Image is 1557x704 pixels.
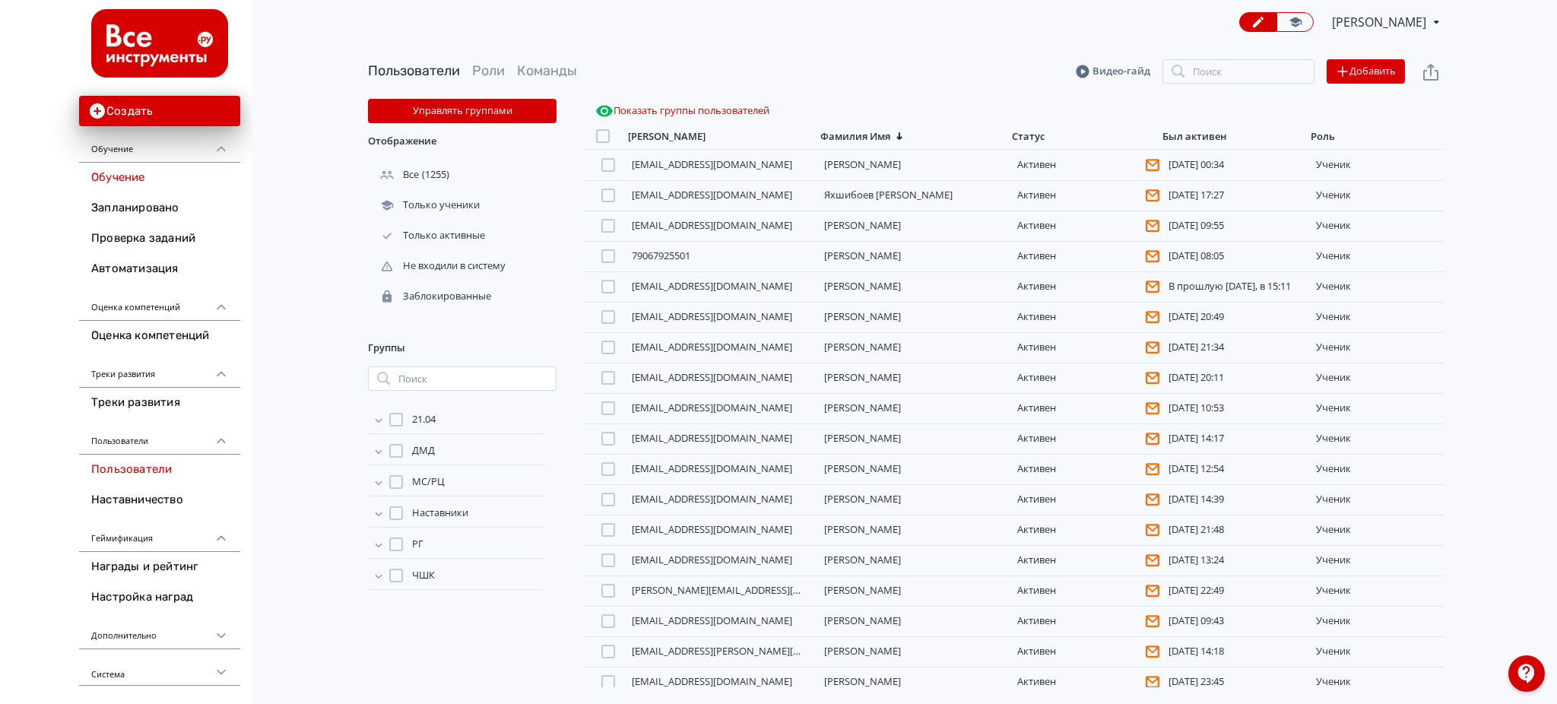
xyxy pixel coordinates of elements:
div: [DATE] 20:49 [1169,311,1305,323]
button: Показать группы пользователей [592,99,772,123]
svg: Пользователь не подтвердил адрес эл. почты и поэтому не получает системные уведомления [1146,462,1159,476]
a: [PERSON_NAME] [824,614,901,627]
a: Треки развития [79,388,240,418]
a: [PERSON_NAME] [824,370,901,384]
div: Активен [1017,310,1153,324]
div: ученик [1316,311,1438,323]
button: Создать [79,96,240,126]
svg: Пользователь не подтвердил адрес эл. почты и поэтому не получает системные уведомления [1146,553,1159,567]
a: [PERSON_NAME] [824,401,901,414]
svg: Экспорт пользователей файлом [1422,63,1440,81]
span: ДМД [412,443,435,458]
a: [PERSON_NAME] [824,461,901,475]
a: [PERSON_NAME] [824,431,901,445]
div: ученик [1316,372,1438,384]
a: [PERSON_NAME] [824,583,901,597]
a: Яхшибоев [PERSON_NAME] [824,188,953,201]
div: Активен [1017,523,1153,537]
a: Проверка заданий [79,224,240,254]
a: [PERSON_NAME] [824,218,901,232]
span: МС/РЦ [412,474,445,490]
a: Настройка наград [79,582,240,613]
a: [EMAIL_ADDRESS][DOMAIN_NAME] [632,157,792,171]
span: Илья Трухачев [1332,13,1429,31]
a: [PERSON_NAME] [824,492,901,506]
div: Пользователи [79,418,240,455]
a: [EMAIL_ADDRESS][DOMAIN_NAME] [632,674,792,688]
div: Активен [1017,493,1153,506]
div: [DATE] 10:53 [1169,402,1305,414]
svg: Пользователь не подтвердил адрес эл. почты и поэтому не получает системные уведомления [1146,432,1159,446]
div: Геймификация [79,515,240,552]
div: ученик [1316,615,1438,627]
a: 79067925501 [632,249,690,262]
div: Активен [1017,584,1153,598]
div: [DATE] 08:05 [1169,250,1305,262]
div: ученик [1316,585,1438,597]
a: [EMAIL_ADDRESS][DOMAIN_NAME] [632,218,792,232]
svg: Пользователь не подтвердил адрес эл. почты и поэтому не получает системные уведомления [1146,280,1159,293]
div: ученик [1316,341,1438,354]
a: [PERSON_NAME] [824,340,901,354]
div: ученик [1316,189,1438,201]
div: Активен [1017,462,1153,476]
a: [EMAIL_ADDRESS][DOMAIN_NAME] [632,431,792,445]
svg: Пользователь не подтвердил адрес эл. почты и поэтому не получает системные уведомления [1146,310,1159,324]
div: ученик [1316,281,1438,293]
div: Статус [1012,130,1045,143]
div: В прошлую [DATE], в 15:11 [1169,281,1305,293]
div: Роль [1311,130,1335,143]
div: Активен [1017,401,1153,415]
a: [EMAIL_ADDRESS][DOMAIN_NAME] [632,279,792,293]
div: Не входили в систему [368,259,509,273]
span: ЧШК [412,568,435,583]
div: Все [368,168,422,182]
svg: Пользователь не подтвердил адрес эл. почты и поэтому не получает системные уведомления [1146,371,1159,385]
a: Автоматизация [79,254,240,284]
a: Оценка компетенций [79,321,240,351]
div: Активен [1017,675,1153,689]
svg: Пользователь не подтвердил адрес эл. почты и поэтому не получает системные уведомления [1146,158,1159,172]
div: Заблокированные [368,290,494,303]
div: [DATE] 20:11 [1169,372,1305,384]
div: Дополнительно [79,613,240,649]
a: [EMAIL_ADDRESS][DOMAIN_NAME] [632,553,792,566]
svg: Пользователь не подтвердил адрес эл. почты и поэтому не получает системные уведомления [1146,341,1159,354]
div: Только активные [368,229,488,243]
div: Оценка компетенций [79,284,240,321]
div: ученик [1316,645,1438,658]
div: Система [79,649,240,686]
div: Активен [1017,553,1153,567]
button: Добавить [1327,59,1405,84]
a: [PERSON_NAME] [824,309,901,323]
div: Был активен [1162,130,1226,143]
div: Группы [368,330,557,366]
a: Пользователи [79,455,240,485]
div: Активен [1017,219,1153,233]
a: [EMAIL_ADDRESS][PERSON_NAME][DOMAIN_NAME] [632,644,869,658]
a: [EMAIL_ADDRESS][DOMAIN_NAME] [632,401,792,414]
a: Награды и рейтинг [79,552,240,582]
svg: Пользователь не подтвердил адрес эл. почты и поэтому не получает системные уведомления [1146,584,1159,598]
div: [DATE] 17:27 [1169,189,1305,201]
div: ученик [1316,159,1438,171]
div: Активен [1017,280,1153,293]
svg: Пользователь не подтвердил адрес эл. почты и поэтому не получает системные уведомления [1146,249,1159,263]
div: Активен [1017,189,1153,202]
span: Наставники [412,506,468,521]
div: Активен [1017,614,1153,628]
div: Активен [1017,249,1153,263]
svg: Пользователь не подтвердил адрес эл. почты и поэтому не получает системные уведомления [1146,614,1159,628]
svg: Пользователь не подтвердил адрес эл. почты и поэтому не получает системные уведомления [1146,645,1159,658]
div: ученик [1316,250,1438,262]
div: Активен [1017,341,1153,354]
a: Запланировано [79,193,240,224]
div: [DATE] 14:17 [1169,433,1305,445]
span: РГ [412,537,423,552]
span: 21.04 [412,412,436,427]
div: (1255) [368,160,557,190]
div: Отображение [368,123,557,160]
a: [PERSON_NAME] [824,249,901,262]
div: Активен [1017,371,1153,385]
div: Активен [1017,645,1153,658]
